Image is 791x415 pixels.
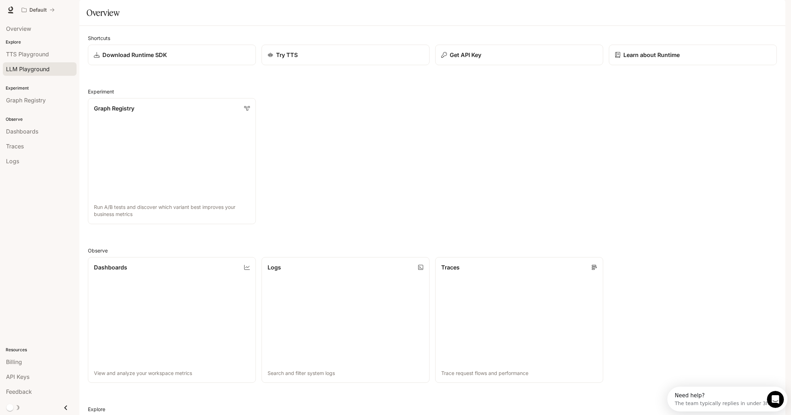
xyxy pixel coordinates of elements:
[268,370,423,377] p: Search and filter system logs
[767,391,784,408] iframe: Intercom live chat
[88,257,256,383] a: DashboardsView and analyze your workspace metrics
[667,387,787,411] iframe: Intercom live chat discovery launcher
[623,51,680,59] p: Learn about Runtime
[88,34,777,42] h2: Shortcuts
[94,263,127,272] p: Dashboards
[88,88,777,95] h2: Experiment
[18,3,58,17] button: All workspaces
[3,3,123,22] div: Open Intercom Messenger
[435,45,603,65] button: Get API Key
[88,405,777,413] h2: Explore
[88,45,256,65] a: Download Runtime SDK
[94,104,134,113] p: Graph Registry
[29,7,47,13] p: Default
[7,12,102,19] div: The team typically replies in under 3h
[86,6,119,20] h1: Overview
[262,45,430,65] a: Try TTS
[441,263,460,272] p: Traces
[94,370,250,377] p: View and analyze your workspace metrics
[262,257,430,383] a: LogsSearch and filter system logs
[441,370,597,377] p: Trace request flows and performance
[88,247,777,254] h2: Observe
[276,51,298,59] p: Try TTS
[609,45,777,65] a: Learn about Runtime
[88,98,256,224] a: Graph RegistryRun A/B tests and discover which variant best improves your business metrics
[7,6,102,12] div: Need help?
[94,204,250,218] p: Run A/B tests and discover which variant best improves your business metrics
[268,263,281,272] p: Logs
[435,257,603,383] a: TracesTrace request flows and performance
[450,51,481,59] p: Get API Key
[102,51,167,59] p: Download Runtime SDK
